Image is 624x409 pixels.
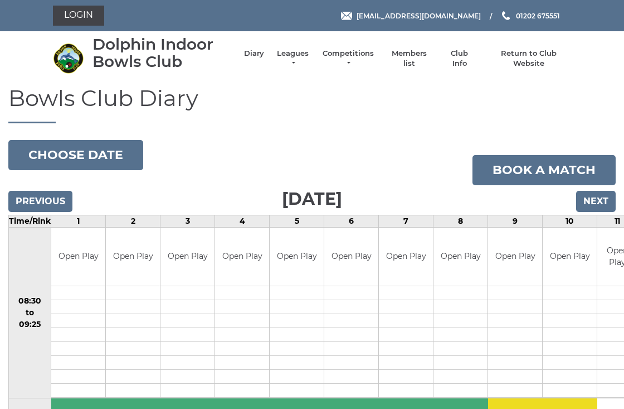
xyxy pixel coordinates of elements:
a: Email [EMAIL_ADDRESS][DOMAIN_NAME] [341,11,481,21]
input: Previous [8,191,72,212]
td: 6 [324,215,379,227]
td: 2 [106,215,160,227]
td: Open Play [543,228,597,286]
h1: Bowls Club Diary [8,86,616,123]
input: Next [576,191,616,212]
td: Open Play [51,228,105,286]
td: 1 [51,215,106,227]
td: Open Play [488,228,542,286]
td: Open Play [433,228,487,286]
td: Open Play [215,228,269,286]
span: 01202 675551 [516,11,560,20]
td: 8 [433,215,488,227]
td: Open Play [160,228,214,286]
td: 10 [543,215,597,227]
td: Open Play [379,228,433,286]
td: 5 [270,215,324,227]
span: [EMAIL_ADDRESS][DOMAIN_NAME] [357,11,481,20]
td: 3 [160,215,215,227]
td: 4 [215,215,270,227]
a: Return to Club Website [487,49,571,69]
a: Book a match [472,155,616,185]
a: Diary [244,49,264,59]
button: Choose date [8,140,143,170]
a: Members list [386,49,432,69]
a: Club Info [443,49,476,69]
td: Open Play [106,228,160,286]
td: Time/Rink [9,215,51,227]
div: Dolphin Indoor Bowls Club [92,36,233,70]
td: 7 [379,215,433,227]
a: Leagues [275,49,310,69]
a: Competitions [321,49,375,69]
td: 9 [488,215,543,227]
img: Email [341,12,352,20]
img: Dolphin Indoor Bowls Club [53,43,84,74]
a: Phone us 01202 675551 [500,11,560,21]
img: Phone us [502,11,510,20]
td: 08:30 to 09:25 [9,227,51,398]
td: Open Play [270,228,324,286]
a: Login [53,6,104,26]
td: Open Play [324,228,378,286]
